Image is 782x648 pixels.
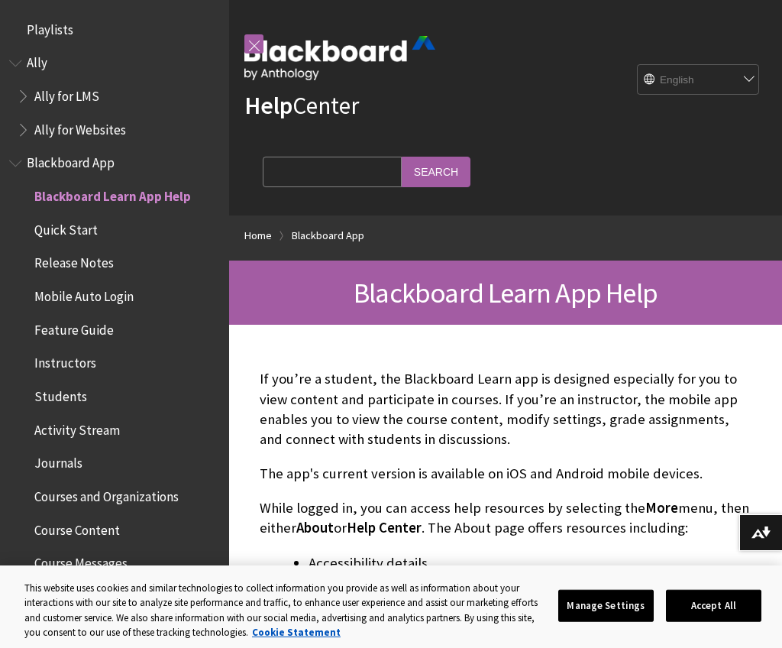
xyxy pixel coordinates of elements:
span: Courses and Organizations [34,484,179,504]
span: Activity Stream [34,417,120,438]
span: Help Center [347,519,422,536]
span: Blackboard Learn App Help [34,183,191,204]
span: Blackboard Learn App Help [354,275,658,310]
strong: Help [244,90,292,121]
a: More information about your privacy, opens in a new tab [252,626,341,639]
span: Course Messages [34,551,128,572]
span: More [645,499,678,517]
span: Ally for LMS [34,83,99,104]
span: Course Content [34,517,120,538]
img: Blackboard by Anthology [244,36,435,80]
span: Ally [27,50,47,71]
p: While logged in, you can access help resources by selecting the menu, then either or . The About ... [260,498,751,538]
p: The app's current version is available on iOS and Android mobile devices. [260,464,751,484]
span: Students [34,384,87,404]
span: Quick Start [34,217,98,238]
span: Mobile Auto Login [34,283,134,304]
span: Ally for Websites [34,117,126,138]
a: Blackboard App [292,226,364,245]
button: Accept All [666,590,761,622]
span: Blackboard App [27,151,115,171]
button: Manage Settings [558,590,654,622]
span: About [296,519,334,536]
span: Playlists [27,17,73,37]
input: Search [402,157,470,186]
li: Accessibility details [309,552,751,574]
span: Release Notes [34,251,114,271]
select: Site Language Selector [638,65,760,96]
span: Feature Guide [34,317,114,338]
nav: Book outline for Anthology Ally Help [9,50,220,143]
span: Instructors [34,351,96,371]
div: This website uses cookies and similar technologies to collect information you provide as well as ... [24,581,548,640]
a: Home [244,226,272,245]
span: Journals [34,451,82,471]
p: If you’re a student, the Blackboard Learn app is designed especially for you to view content and ... [260,369,751,449]
nav: Book outline for Playlists [9,17,220,43]
a: HelpCenter [244,90,359,121]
